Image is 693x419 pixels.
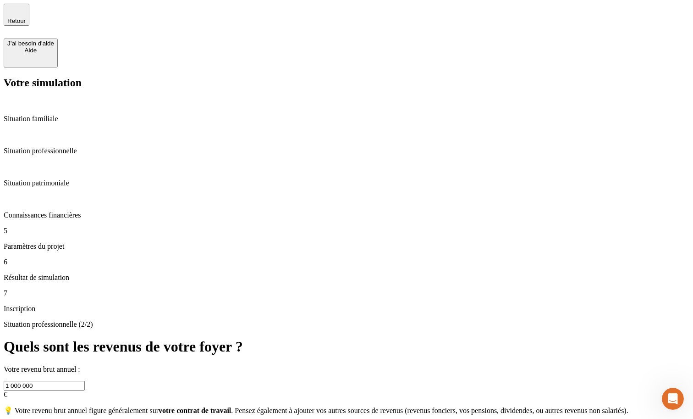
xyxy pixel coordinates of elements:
div: J’ai besoin d'aide [7,40,54,47]
button: J’ai besoin d'aideAide [4,39,58,67]
span: € [4,391,7,398]
span: . Pensez également à ajouter vos autres sources de revenus (revenus fonciers, vos pensions, divid... [231,407,628,414]
button: Retour [4,4,29,26]
p: Situation professionnelle [4,147,689,155]
span: 💡 Votre revenu brut annuel figure généralement sur [4,407,159,414]
p: Situation patrimoniale [4,179,689,187]
p: Votre revenu brut annuel : [4,365,689,374]
p: Inscription [4,305,689,313]
iframe: Intercom live chat [662,388,684,410]
p: Situation familiale [4,115,689,123]
p: 7 [4,289,689,297]
p: Paramètres du projet [4,242,689,251]
span: Retour [7,17,26,24]
h1: Quels sont les revenus de votre foyer ? [4,338,689,355]
p: 5 [4,227,689,235]
div: Aide [7,47,54,54]
h2: Votre simulation [4,77,689,89]
span: votre contrat de travail [159,407,231,414]
input: 0 [4,381,85,391]
p: Connaissances financières [4,211,689,219]
p: Résultat de simulation [4,274,689,282]
p: Situation professionnelle (2/2) [4,320,689,329]
p: 6 [4,258,689,266]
